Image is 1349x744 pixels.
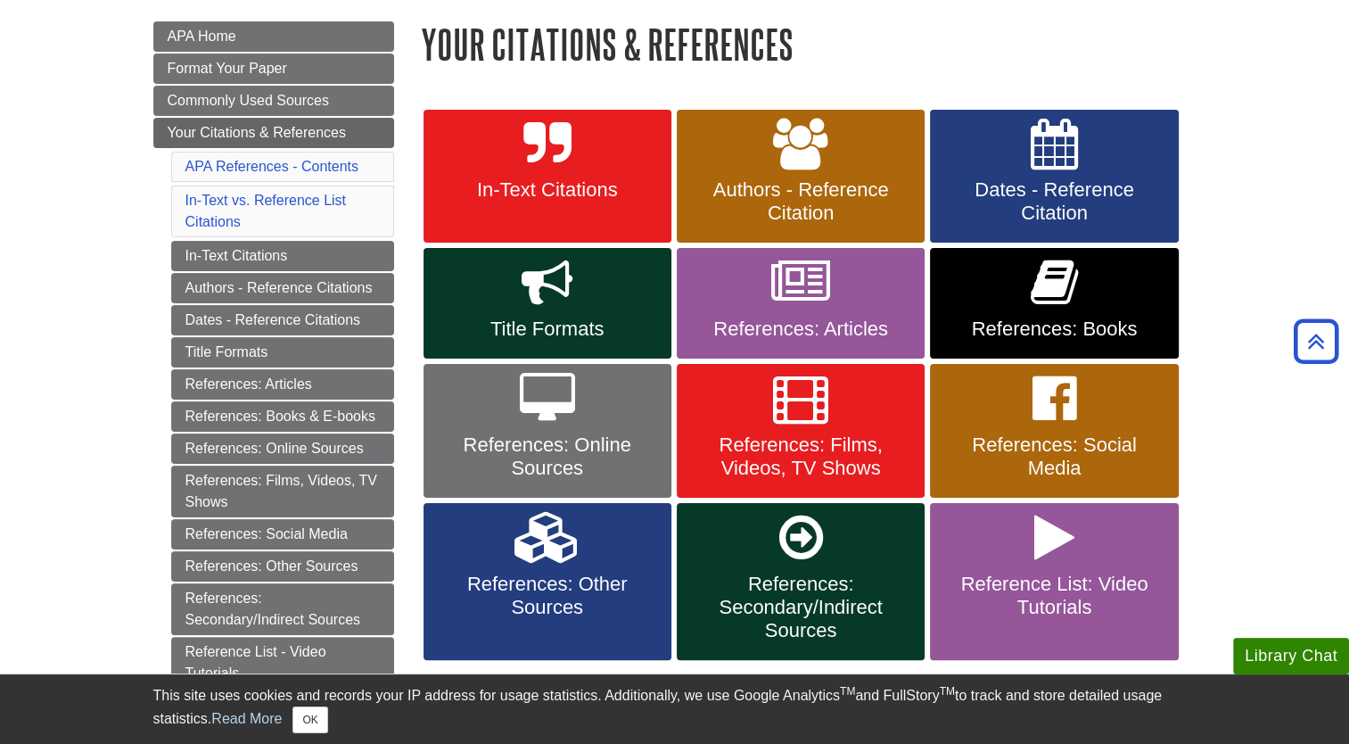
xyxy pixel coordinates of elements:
a: References: Articles [171,369,394,400]
span: References: Books [943,318,1164,341]
span: Reference List: Video Tutorials [943,573,1164,619]
span: Dates - Reference Citation [943,178,1164,225]
span: Commonly Used Sources [168,93,329,108]
a: Authors - Reference Citations [171,273,394,303]
a: References: Films, Videos, TV Shows [171,466,394,517]
span: APA Home [168,29,236,44]
span: Authors - Reference Citation [690,178,911,225]
span: References: Other Sources [437,573,658,619]
button: Close [292,707,327,733]
span: Format Your Paper [168,61,287,76]
a: Your Citations & References [153,118,394,148]
sup: TM [940,685,955,698]
span: References: Social Media [943,434,1164,480]
a: References: Films, Videos, TV Shows [677,364,925,498]
a: References: Online Sources [424,364,671,498]
a: Authors - Reference Citation [677,110,925,244]
span: In-Text Citations [437,178,658,202]
a: References: Books [930,248,1178,359]
a: References: Social Media [930,364,1178,498]
a: In-Text Citations [171,241,394,271]
a: References: Other Sources [171,551,394,582]
a: References: Other Sources [424,503,671,660]
span: References: Online Sources [437,434,658,480]
a: Reference List - Video Tutorials [171,637,394,689]
a: References: Online Sources [171,434,394,464]
a: References: Articles [677,248,925,359]
a: Commonly Used Sources [153,86,394,116]
a: References: Books & E-books [171,401,394,432]
a: APA Home [153,21,394,52]
a: Title Formats [171,337,394,368]
div: This site uses cookies and records your IP address for usage statistics. Additionally, we use Goo... [153,685,1197,733]
a: Title Formats [424,248,671,359]
a: APA References - Contents [185,159,358,174]
sup: TM [840,685,855,698]
span: References: Films, Videos, TV Shows [690,434,911,480]
span: Title Formats [437,318,658,341]
a: Read More [211,711,282,726]
a: References: Secondary/Indirect Sources [171,583,394,635]
a: Dates - Reference Citation [930,110,1178,244]
a: Reference List: Video Tutorials [930,503,1178,660]
a: References: Secondary/Indirect Sources [677,503,925,660]
a: Format Your Paper [153,54,394,84]
span: Your Citations & References [168,125,346,140]
a: Back to Top [1287,329,1345,353]
a: Dates - Reference Citations [171,305,394,335]
button: Library Chat [1233,638,1349,674]
span: References: Secondary/Indirect Sources [690,573,911,642]
a: In-Text vs. Reference List Citations [185,193,347,229]
h1: Your Citations & References [421,21,1197,67]
a: References: Social Media [171,519,394,550]
span: References: Articles [690,318,911,341]
a: In-Text Citations [424,110,671,244]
